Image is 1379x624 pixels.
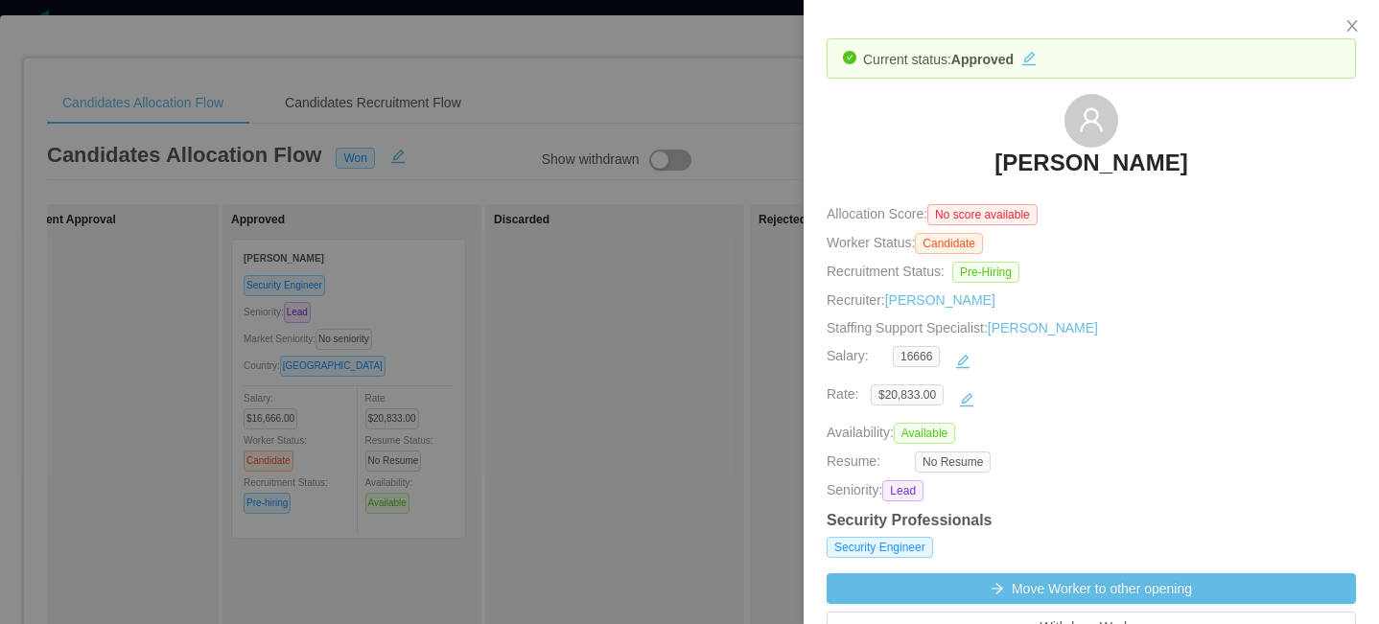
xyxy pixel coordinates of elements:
[827,573,1356,604] button: icon: arrow-rightMove Worker to other opening
[1078,106,1105,133] i: icon: user
[827,206,927,221] span: Allocation Score:
[994,148,1187,178] h3: [PERSON_NAME]
[1344,18,1360,34] i: icon: close
[951,384,982,415] button: icon: edit
[988,320,1098,335] a: [PERSON_NAME]
[952,262,1019,283] span: Pre-Hiring
[1014,47,1044,66] button: icon: edit
[915,233,983,254] span: Candidate
[947,346,978,377] button: icon: edit
[827,292,995,308] span: Recruiter:
[827,425,963,440] span: Availability:
[951,52,1014,67] strong: Approved
[885,292,995,308] a: [PERSON_NAME]
[827,480,882,501] span: Seniority:
[827,235,915,250] span: Worker Status:
[827,453,880,469] span: Resume:
[927,204,1038,225] span: No score available
[827,512,993,528] strong: Security Professionals
[915,451,991,473] span: No Resume
[871,384,944,405] span: $20,833.00
[827,537,933,558] span: Security Engineer
[843,51,856,64] i: icon: check-circle
[882,480,923,501] span: Lead
[827,320,1098,335] span: Staffing Support Specialist:
[893,346,940,367] span: 16666
[863,52,951,67] span: Current status:
[827,264,945,279] span: Recruitment Status:
[894,423,955,444] span: Available
[994,148,1187,190] a: [PERSON_NAME]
